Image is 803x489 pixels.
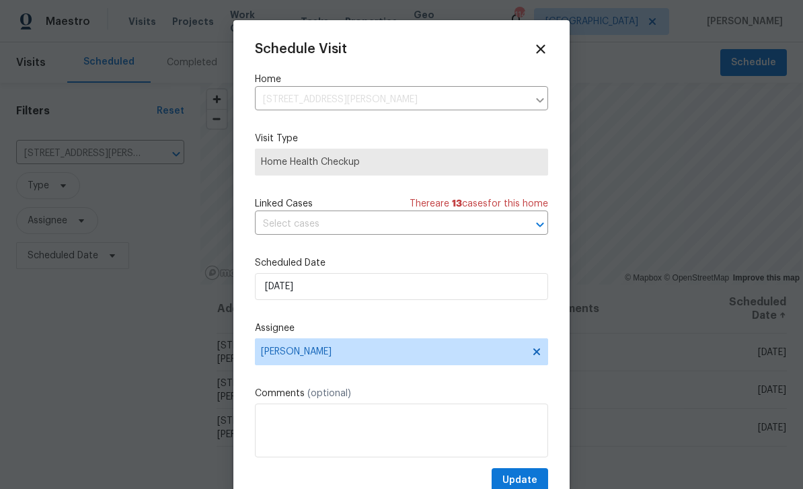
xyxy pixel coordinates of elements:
[255,256,548,270] label: Scheduled Date
[255,197,313,211] span: Linked Cases
[410,197,548,211] span: There are case s for this home
[261,346,525,357] span: [PERSON_NAME]
[255,273,548,300] input: M/D/YYYY
[255,387,548,400] label: Comments
[531,215,549,234] button: Open
[255,322,548,335] label: Assignee
[255,214,510,235] input: Select cases
[255,73,548,86] label: Home
[452,199,462,209] span: 13
[533,42,548,57] span: Close
[255,132,548,145] label: Visit Type
[307,389,351,398] span: (optional)
[255,89,528,110] input: Enter in an address
[255,42,347,56] span: Schedule Visit
[502,472,537,489] span: Update
[261,155,542,169] span: Home Health Checkup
